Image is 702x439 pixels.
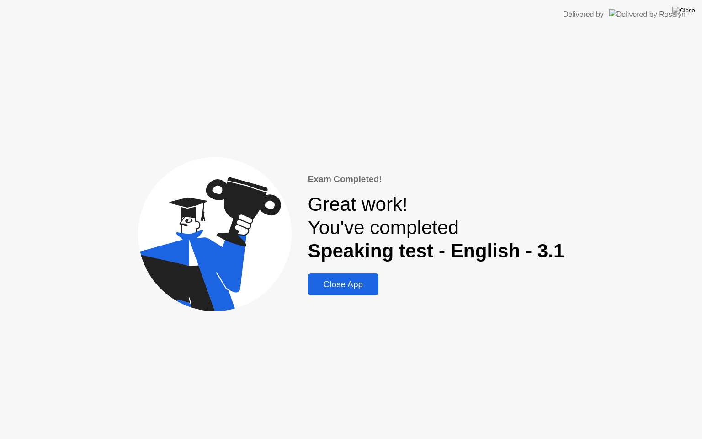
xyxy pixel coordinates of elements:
div: Great work! You've completed [308,193,564,262]
div: Delivered by [563,9,604,20]
div: Exam Completed! [308,173,564,186]
div: Close App [311,279,376,289]
img: Close [672,7,695,14]
button: Close App [308,273,379,295]
img: Delivered by Rosalyn [609,9,686,20]
b: Speaking test - English - 3.1 [308,240,564,262]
